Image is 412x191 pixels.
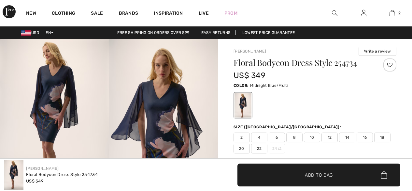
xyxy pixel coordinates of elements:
[112,30,195,35] a: Free shipping on orders over $99
[4,160,23,190] img: Floral Bodycon Dress Style 254734
[3,5,16,18] img: 1ère Avenue
[46,30,54,35] span: EN
[381,171,387,179] img: Bag.svg
[234,124,342,130] div: Size ([GEOGRAPHIC_DATA]/[GEOGRAPHIC_DATA]):
[378,9,406,17] a: 2
[119,10,138,17] a: Brands
[357,133,373,142] span: 16
[234,93,251,118] div: Midnight Blue/Multi
[390,9,395,17] img: My Bag
[196,30,236,35] a: Easy Returns
[234,83,249,88] span: Color:
[234,58,369,67] h1: Floral Bodycon Dress Style 254734
[269,133,285,142] span: 6
[269,144,285,153] span: 24
[339,133,355,142] span: 14
[321,133,338,142] span: 12
[26,179,44,183] span: US$ 349
[234,133,250,142] span: 2
[21,30,42,35] span: USD
[251,144,267,153] span: 22
[21,30,31,36] img: US Dollar
[305,171,333,178] span: Add to Bag
[251,133,267,142] span: 4
[234,71,265,80] span: US$ 349
[199,10,209,17] a: Live
[234,49,266,54] a: [PERSON_NAME]
[26,10,36,17] a: New
[332,9,337,17] img: search the website
[398,10,401,16] span: 2
[278,147,281,150] img: ring-m.svg
[356,9,372,17] a: Sign In
[359,47,396,56] button: Write a review
[237,164,400,186] button: Add to Bag
[26,166,59,171] a: [PERSON_NAME]
[154,10,183,17] span: Inspiration
[304,133,320,142] span: 10
[234,144,250,153] span: 20
[91,10,103,17] a: Sale
[26,171,98,178] div: Floral Bodycon Dress Style 254734
[286,133,303,142] span: 8
[250,83,288,88] span: Midnight Blue/Multi
[374,133,391,142] span: 18
[237,30,300,35] a: Lowest Price Guarantee
[52,10,75,17] a: Clothing
[361,9,366,17] img: My Info
[224,10,237,17] a: Prom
